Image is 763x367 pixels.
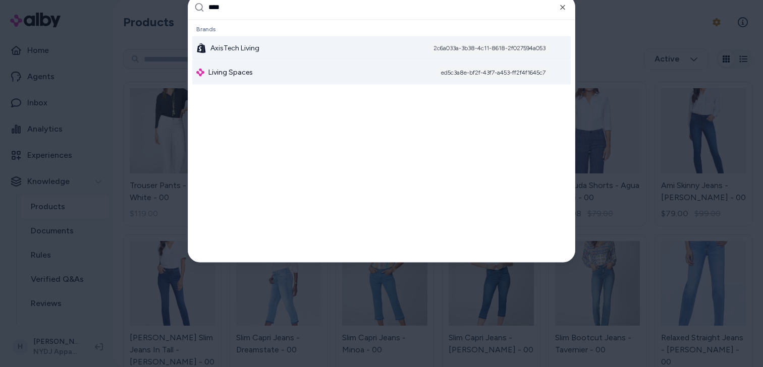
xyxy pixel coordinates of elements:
[436,66,551,78] div: ed5c3a8e-bf2f-43f7-a453-ff2f4f1645c7
[196,68,204,76] img: alby Logo
[192,22,571,36] div: Brands
[208,67,253,77] span: Living Spaces
[188,20,575,262] div: Suggestions
[428,42,551,54] div: 2c6a033a-3b38-4c11-8618-2f027594a053
[210,43,259,53] span: AxisTech Living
